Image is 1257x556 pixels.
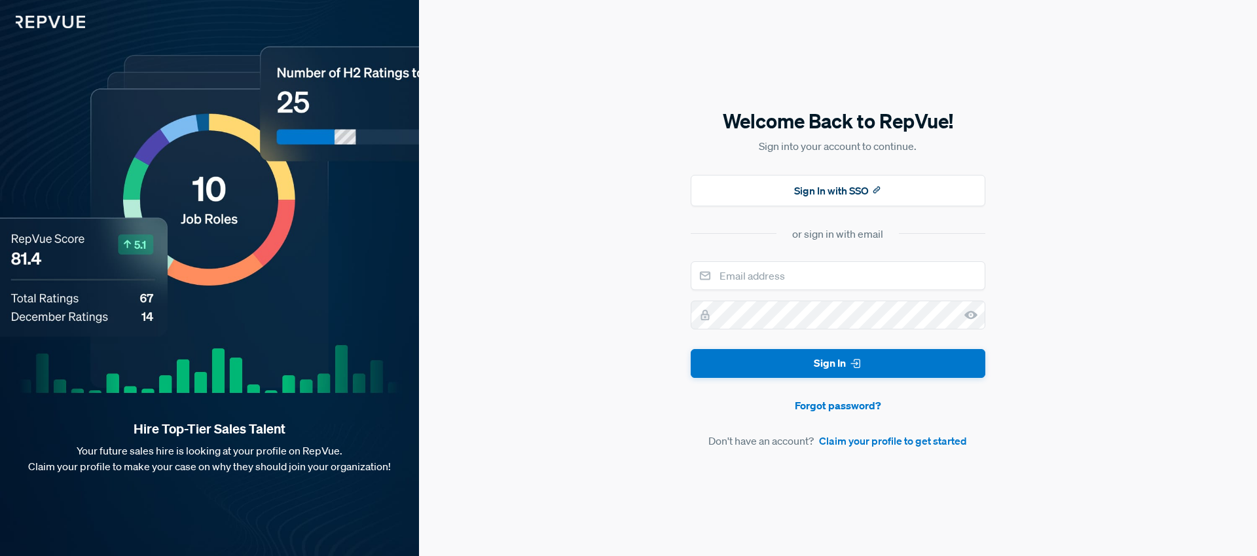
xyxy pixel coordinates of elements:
input: Email address [691,261,985,290]
strong: Hire Top-Tier Sales Talent [21,420,398,437]
button: Sign In [691,349,985,379]
div: or sign in with email [792,226,883,242]
h5: Welcome Back to RepVue! [691,107,985,135]
p: Your future sales hire is looking at your profile on RepVue. Claim your profile to make your case... [21,443,398,474]
a: Forgot password? [691,398,985,413]
button: Sign In with SSO [691,175,985,206]
p: Sign into your account to continue. [691,138,985,154]
article: Don't have an account? [691,433,985,449]
a: Claim your profile to get started [819,433,967,449]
